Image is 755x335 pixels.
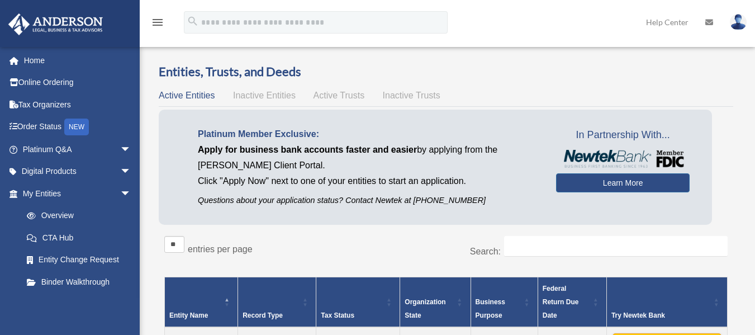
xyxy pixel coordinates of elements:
[470,247,501,256] label: Search:
[120,138,143,161] span: arrow_drop_down
[405,298,445,319] span: Organization State
[238,277,316,328] th: Record Type: Activate to sort
[198,173,539,189] p: Click "Apply Now" next to one of your entities to start an application.
[198,145,417,154] span: Apply for business bank accounts faster and easier
[611,309,710,322] div: Try Newtek Bank
[16,205,137,227] a: Overview
[321,312,354,319] span: Tax Status
[16,249,143,271] a: Entity Change Request
[169,312,208,319] span: Entity Name
[476,298,505,319] span: Business Purpose
[159,63,733,81] h3: Entities, Trusts, and Deeds
[165,277,238,328] th: Entity Name: Activate to invert sorting
[543,285,579,319] span: Federal Return Due Date
[16,293,143,315] a: My Blueprint
[471,277,538,328] th: Business Purpose: Activate to sort
[383,91,440,100] span: Inactive Trusts
[159,91,215,100] span: Active Entities
[188,244,253,254] label: entries per page
[606,277,727,328] th: Try Newtek Bank : Activate to sort
[314,91,365,100] span: Active Trusts
[198,194,539,207] p: Questions about your application status? Contact Newtek at [PHONE_NUMBER]
[8,49,148,72] a: Home
[198,126,539,142] p: Platinum Member Exclusive:
[151,20,164,29] a: menu
[120,182,143,205] span: arrow_drop_down
[400,277,471,328] th: Organization State: Activate to sort
[187,15,199,27] i: search
[16,271,143,293] a: Binder Walkthrough
[16,227,143,249] a: CTA Hub
[198,142,539,173] p: by applying from the [PERSON_NAME] Client Portal.
[8,93,148,116] a: Tax Organizers
[556,126,690,144] span: In Partnership With...
[233,91,296,100] span: Inactive Entities
[8,116,148,139] a: Order StatusNEW
[8,182,143,205] a: My Entitiesarrow_drop_down
[730,14,747,30] img: User Pic
[243,312,283,319] span: Record Type
[5,13,106,35] img: Anderson Advisors Platinum Portal
[538,277,606,328] th: Federal Return Due Date: Activate to sort
[120,161,143,183] span: arrow_drop_down
[151,16,164,29] i: menu
[64,119,89,135] div: NEW
[8,138,148,161] a: Platinum Q&Aarrow_drop_down
[316,277,400,328] th: Tax Status: Activate to sort
[8,72,148,94] a: Online Ordering
[562,150,684,168] img: NewtekBankLogoSM.png
[8,161,148,183] a: Digital Productsarrow_drop_down
[556,173,690,192] a: Learn More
